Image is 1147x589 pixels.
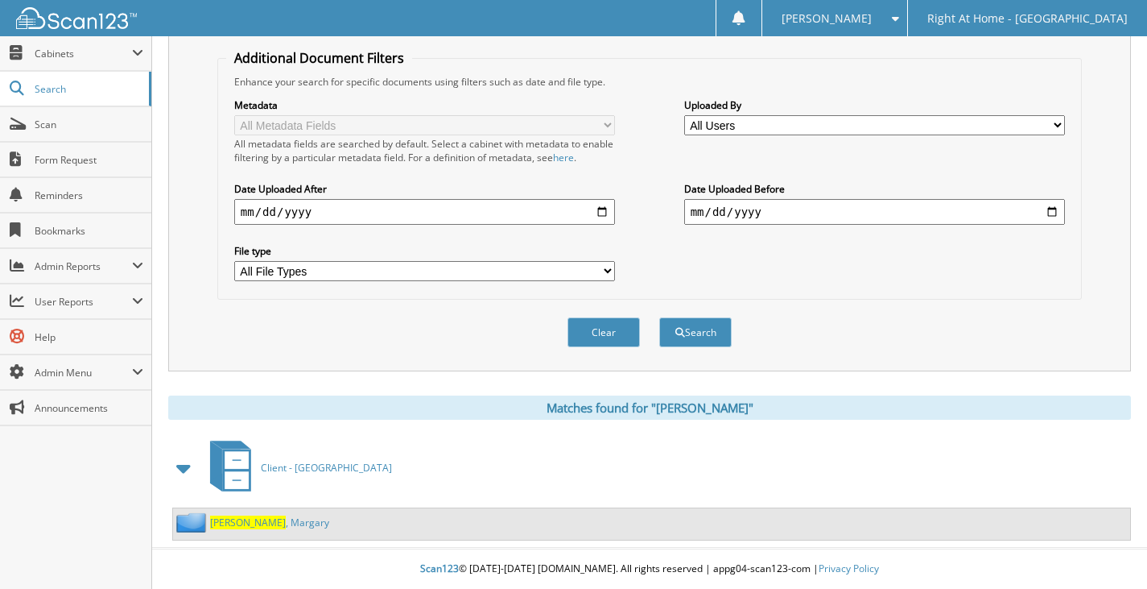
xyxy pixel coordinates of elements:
[35,82,141,96] span: Search
[176,512,210,533] img: folder2.png
[35,295,132,309] span: User Reports
[210,516,329,529] a: [PERSON_NAME], Margary
[684,98,1066,112] label: Uploaded By
[210,516,286,529] span: [PERSON_NAME]
[200,436,392,500] a: Client - [GEOGRAPHIC_DATA]
[819,562,879,575] a: Privacy Policy
[659,317,732,347] button: Search
[684,199,1066,225] input: end
[168,396,1131,420] div: Matches found for "[PERSON_NAME]"
[35,118,143,131] span: Scan
[567,317,640,347] button: Clear
[16,7,137,29] img: scan123-logo-white.svg
[927,14,1128,23] span: Right At Home - [GEOGRAPHIC_DATA]
[782,14,872,23] span: [PERSON_NAME]
[226,49,412,67] legend: Additional Document Filters
[35,189,143,202] span: Reminders
[234,98,616,112] label: Metadata
[226,75,1073,89] div: Enhance your search for specific documents using filters such as date and file type.
[35,47,132,60] span: Cabinets
[35,330,143,344] span: Help
[553,151,574,164] a: here
[1067,512,1147,589] iframe: Chat Widget
[420,562,459,575] span: Scan123
[35,153,143,167] span: Form Request
[35,259,132,273] span: Admin Reports
[35,401,143,415] span: Announcements
[234,182,616,196] label: Date Uploaded After
[234,244,616,258] label: File type
[152,550,1147,589] div: © [DATE]-[DATE] [DOMAIN_NAME]. All rights reserved | appg04-scan123-com |
[234,137,616,164] div: All metadata fields are searched by default. Select a cabinet with metadata to enable filtering b...
[234,199,616,225] input: start
[261,461,392,475] span: Client - [GEOGRAPHIC_DATA]
[35,366,132,380] span: Admin Menu
[35,224,143,238] span: Bookmarks
[684,182,1066,196] label: Date Uploaded Before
